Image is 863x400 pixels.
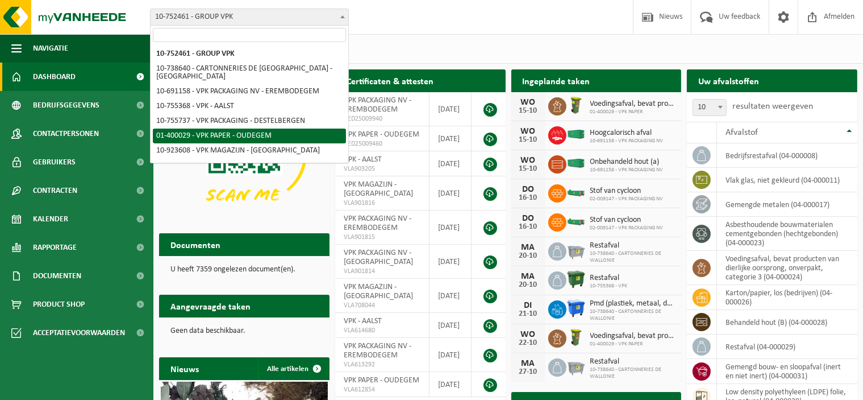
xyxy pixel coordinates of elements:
[159,295,262,317] h2: Aangevraagde taken
[33,91,99,119] span: Bedrijfsgegevens
[33,233,77,262] span: Rapportage
[430,151,472,176] td: [DATE]
[153,114,346,129] li: 10-755737 - VPK PACKAGING - DESTELBERGEN
[590,308,676,322] span: 10-738640 - CARTONNERIES DE WALLONIE
[517,127,540,136] div: WO
[590,366,676,380] span: 10-738640 - CARTONNERIES DE WALLONIE
[153,129,346,143] li: 01-400029 - VPK PAPER - OUDEGEM
[590,332,676,341] span: Voedingsafval, bevat producten van dierlijke oorsprong, onverpakt, categorie 3
[687,69,770,92] h2: Uw afvalstoffen
[33,262,81,290] span: Documenten
[344,114,420,123] span: RED25009940
[590,250,676,264] span: 10-738640 - CARTONNERIES DE WALLONIE
[566,241,586,260] img: WB-2500-GAL-GY-01
[590,196,664,203] span: 02-009147 - VPK PACKAGING NV
[590,138,664,145] span: 10-691158 - VPK PACKAGING NV
[517,243,540,252] div: MA
[33,148,76,176] span: Gebruikers
[153,143,346,158] li: 10-923608 - VPK MAGAZIJN - [GEOGRAPHIC_DATA]
[170,327,318,335] p: Geen data beschikbaar.
[590,283,628,290] span: 10-755368 - VPK
[717,251,857,285] td: voedingsafval, bevat producten van dierlijke oorsprong, onverpakt, categorie 3 (04-000024)
[590,299,676,308] span: Pmd (plastiek, metaal, drankkartons) (bedrijven)
[33,34,68,63] span: Navigatie
[590,129,664,138] span: Hoogcalorisch afval
[430,279,472,313] td: [DATE]
[430,313,472,338] td: [DATE]
[717,192,857,217] td: gemengde metalen (04-000017)
[344,215,411,232] span: VPK PACKAGING NV - EREMBODEGEM
[33,205,68,233] span: Kalender
[717,310,857,335] td: behandeld hout (B) (04-000028)
[517,185,540,194] div: DO
[430,126,472,151] td: [DATE]
[33,290,85,319] span: Product Shop
[717,168,857,192] td: vlak glas, niet gekleurd (04-000011)
[344,283,413,300] span: VPK MAGAZIJN - [GEOGRAPHIC_DATA]
[517,156,540,165] div: WO
[726,128,758,137] span: Afvalstof
[430,92,472,126] td: [DATE]
[153,99,346,114] li: 10-755368 - VPK - AALST
[566,187,586,197] img: HK-XC-15-VE
[517,272,540,281] div: MA
[335,69,445,92] h2: Certificaten & attesten
[153,61,346,84] li: 10-738640 - CARTONNERIES DE [GEOGRAPHIC_DATA] - [GEOGRAPHIC_DATA]
[517,98,540,107] div: WO
[344,139,420,149] span: RED25009460
[151,9,348,25] span: 10-752461 - GROUP VPK
[153,158,346,173] li: 02-009147 - VPK PACKAGING NV - OUDEGEM
[170,266,318,274] p: U heeft 7359 ongelezen document(en).
[344,385,420,394] span: VLA612854
[590,158,664,167] span: Onbehandeld hout (a)
[344,342,411,360] span: VPK PACKAGING NV - EREMBODEGEM
[344,249,413,266] span: VPK PACKAGING NV - [GEOGRAPHIC_DATA]
[511,69,602,92] h2: Ingeplande taken
[344,199,420,208] span: VLA901816
[344,360,420,369] span: VLA613292
[517,252,540,260] div: 20-10
[33,63,76,91] span: Dashboard
[517,281,540,289] div: 20-10
[430,372,472,397] td: [DATE]
[517,214,540,223] div: DO
[566,216,586,226] img: HK-XC-15-VE
[344,376,419,385] span: VPK PAPER - OUDEGEM
[590,274,628,283] span: Restafval
[693,100,726,116] span: 10
[717,335,857,359] td: restafval (04-000029)
[344,164,420,174] span: VLA903205
[159,233,232,255] h2: Documenten
[517,194,540,202] div: 16-10
[717,217,857,251] td: asbesthoudende bouwmaterialen cementgebonden (hechtgebonden) (04-000023)
[344,180,413,198] span: VPK MAGAZIJN - [GEOGRAPHIC_DATA]
[344,267,420,276] span: VLA901814
[258,357,328,380] a: Alle artikelen
[566,299,586,318] img: WB-1100-HPE-BE-01
[590,109,676,116] span: 01-400029 - VPK PAPER
[153,47,346,61] li: 10-752461 - GROUP VPK
[33,319,125,347] span: Acceptatievoorwaarden
[344,317,382,325] span: VPK - AALST
[717,143,857,168] td: bedrijfsrestafval (04-000008)
[517,368,540,376] div: 27-10
[344,233,420,242] span: VLA901815
[566,270,586,289] img: WB-1100-HPE-GN-01
[590,341,676,348] span: 01-400029 - VPK PAPER
[566,357,586,376] img: WB-2500-GAL-GY-01
[693,99,727,116] span: 10
[430,338,472,372] td: [DATE]
[517,339,540,347] div: 22-10
[517,165,540,173] div: 15-10
[430,176,472,211] td: [DATE]
[344,326,420,335] span: VLA614680
[566,328,586,347] img: WB-0060-HPE-GN-50
[590,216,664,225] span: Stof van cycloon
[517,136,540,144] div: 15-10
[344,155,382,164] span: VPK - AALST
[590,225,664,232] span: 02-009147 - VPK PACKAGING NV
[717,285,857,310] td: karton/papier, los (bedrijven) (04-000026)
[159,357,210,380] h2: Nieuws
[732,102,813,111] label: resultaten weergeven
[33,176,77,205] span: Contracten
